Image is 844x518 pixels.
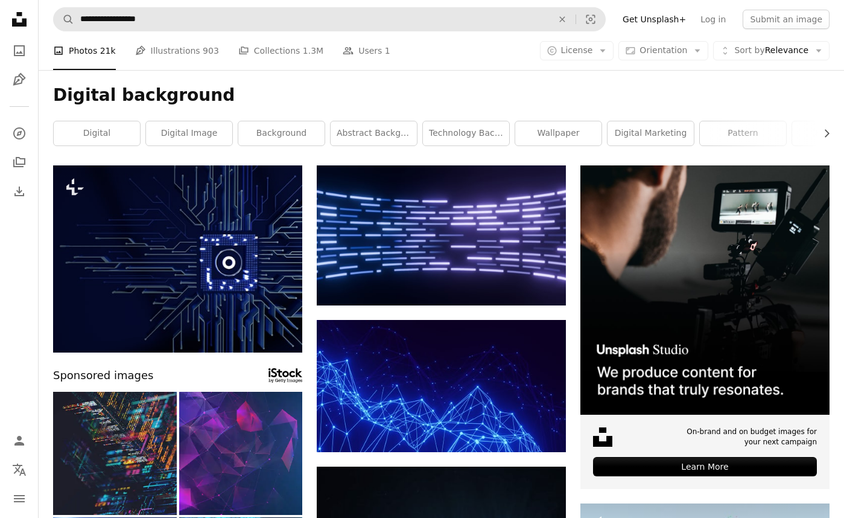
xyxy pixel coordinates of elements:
a: Log in / Sign up [7,429,31,453]
span: On-brand and on budget images for your next campaign [680,427,817,447]
a: a blue and purple background with lines of light [317,230,566,241]
button: Submit an image [743,10,830,29]
a: Explore [7,121,31,145]
button: scroll list to the right [816,121,830,145]
a: Get Unsplash+ [615,10,693,29]
img: file-1715652217532-464736461acbimage [580,165,830,415]
img: Abstract Background Wallpaper [179,392,303,516]
img: AI - Artificial Intelligence - concept CPU quantum computing. Digital transformation and big data [53,392,177,516]
a: Illustrations [7,68,31,92]
a: technology background [423,121,509,145]
span: 903 [203,44,219,57]
a: On-brand and on budget images for your next campaignLearn More [580,165,830,489]
form: Find visuals sitewide [53,7,606,31]
a: Illustrations 903 [135,31,219,70]
a: Download History [7,179,31,203]
button: License [540,41,614,60]
a: background [238,121,325,145]
img: a computer circuit board with a speaker on it [53,165,302,353]
a: Users 1 [343,31,390,70]
a: digital image [146,121,232,145]
span: Sort by [734,45,764,55]
a: digital [54,121,140,145]
a: wallpaper [515,121,601,145]
a: Collections [7,150,31,174]
button: Menu [7,487,31,511]
a: Log in [693,10,733,29]
a: Collections 1.3M [238,31,323,70]
span: Relevance [734,45,808,57]
button: Sort byRelevance [713,41,830,60]
button: Language [7,458,31,482]
img: a blue background with lines and dots [317,320,566,452]
button: Visual search [576,8,605,31]
a: a blue background with lines and dots [317,380,566,391]
button: Search Unsplash [54,8,74,31]
div: Learn More [593,457,817,476]
h1: Digital background [53,85,830,106]
button: Clear [549,8,576,31]
a: pattern [700,121,786,145]
span: License [561,45,593,55]
span: Sponsored images [53,367,153,385]
a: abstract background [331,121,417,145]
a: a computer circuit board with a speaker on it [53,253,302,264]
img: file-1631678316303-ed18b8b5cb9cimage [593,427,612,447]
a: digital marketing [608,121,694,145]
button: Orientation [618,41,708,60]
span: 1 [385,44,390,57]
a: Home — Unsplash [7,7,31,34]
img: a blue and purple background with lines of light [317,165,566,305]
span: 1.3M [303,44,323,57]
span: Orientation [639,45,687,55]
a: Photos [7,39,31,63]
